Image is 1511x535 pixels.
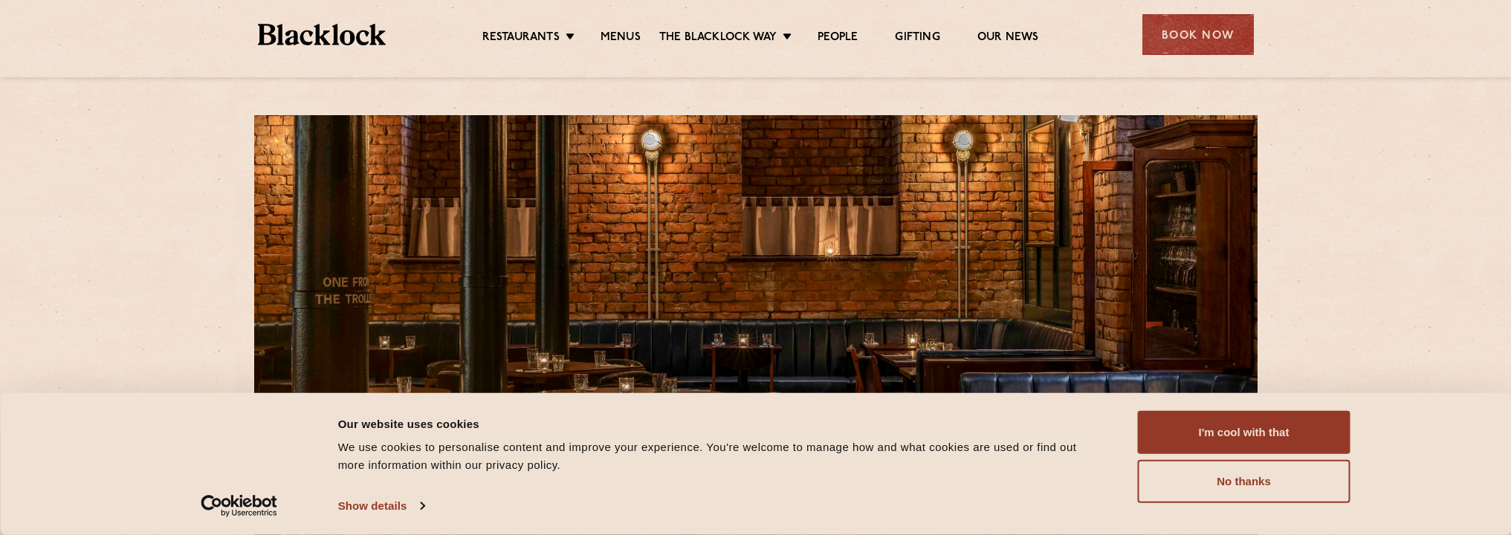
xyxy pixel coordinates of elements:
a: Usercentrics Cookiebot - opens in a new window [174,495,304,517]
div: We use cookies to personalise content and improve your experience. You're welcome to manage how a... [338,438,1104,474]
a: The Blacklock Way [659,30,777,47]
div: Our website uses cookies [338,415,1104,432]
img: BL_Textured_Logo-footer-cropped.svg [258,24,386,45]
div: Book Now [1142,14,1254,55]
button: I'm cool with that [1138,411,1350,454]
a: Show details [338,495,424,517]
a: Gifting [895,30,939,47]
a: People [818,30,858,47]
a: Our News [977,30,1039,47]
button: No thanks [1138,460,1350,503]
a: Menus [601,30,641,47]
a: Restaurants [482,30,560,47]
